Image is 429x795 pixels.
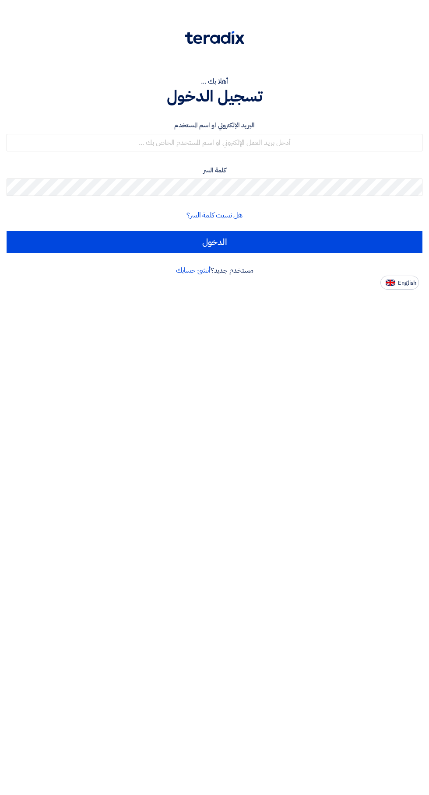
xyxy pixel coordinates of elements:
h1: تسجيل الدخول [7,87,422,106]
label: البريد الإلكتروني او اسم المستخدم [7,120,422,130]
span: English [398,280,416,286]
a: أنشئ حسابك [176,265,211,276]
img: Teradix logo [185,31,244,44]
div: مستخدم جديد؟ [7,265,422,276]
img: en-US.png [386,280,395,286]
input: الدخول [7,231,422,253]
label: كلمة السر [7,165,422,175]
button: English [380,276,419,290]
div: أهلا بك ... [7,76,422,87]
a: هل نسيت كلمة السر؟ [186,210,243,221]
input: أدخل بريد العمل الإلكتروني او اسم المستخدم الخاص بك ... [7,134,422,151]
